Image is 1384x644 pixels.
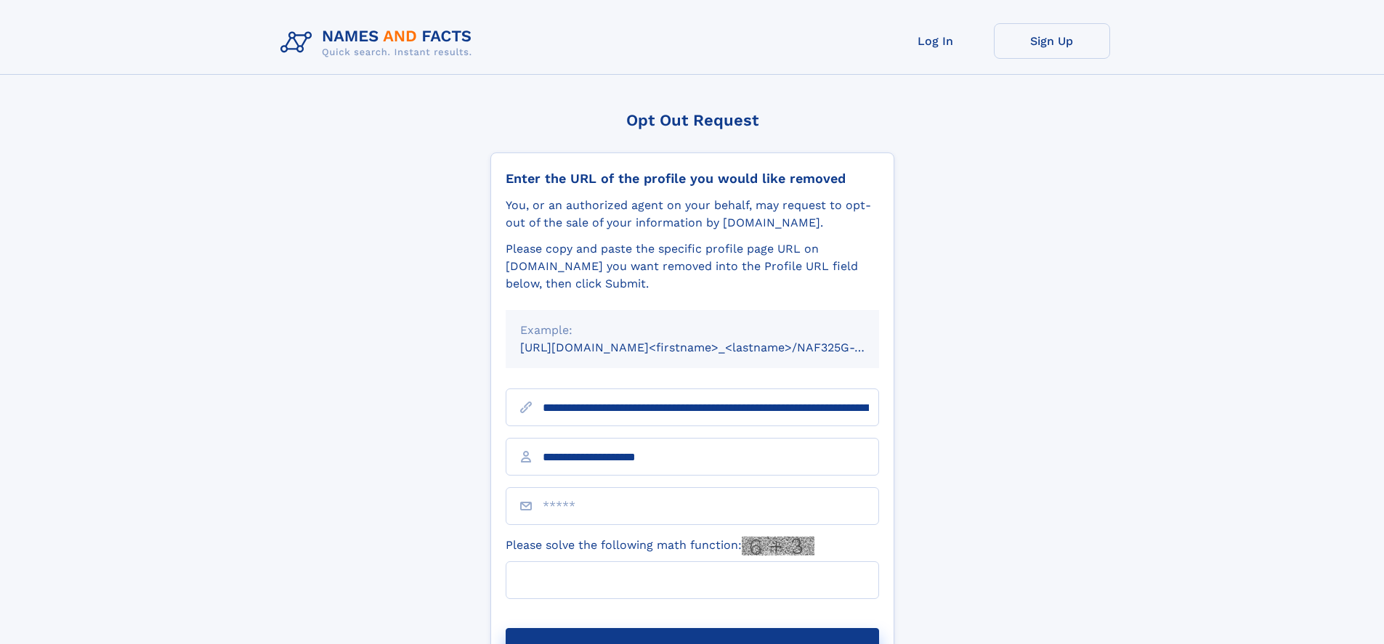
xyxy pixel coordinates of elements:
[520,341,907,354] small: [URL][DOMAIN_NAME]<firstname>_<lastname>/NAF325G-xxxxxxxx
[506,537,814,555] label: Please solve the following math function:
[994,23,1110,59] a: Sign Up
[506,197,879,232] div: You, or an authorized agent on your behalf, may request to opt-out of the sale of your informatio...
[506,240,879,293] div: Please copy and paste the specific profile page URL on [DOMAIN_NAME] you want removed into the Pr...
[878,23,994,59] a: Log In
[275,23,484,62] img: Logo Names and Facts
[506,171,879,187] div: Enter the URL of the profile you would like removed
[520,322,865,339] div: Example:
[490,111,894,129] div: Opt Out Request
